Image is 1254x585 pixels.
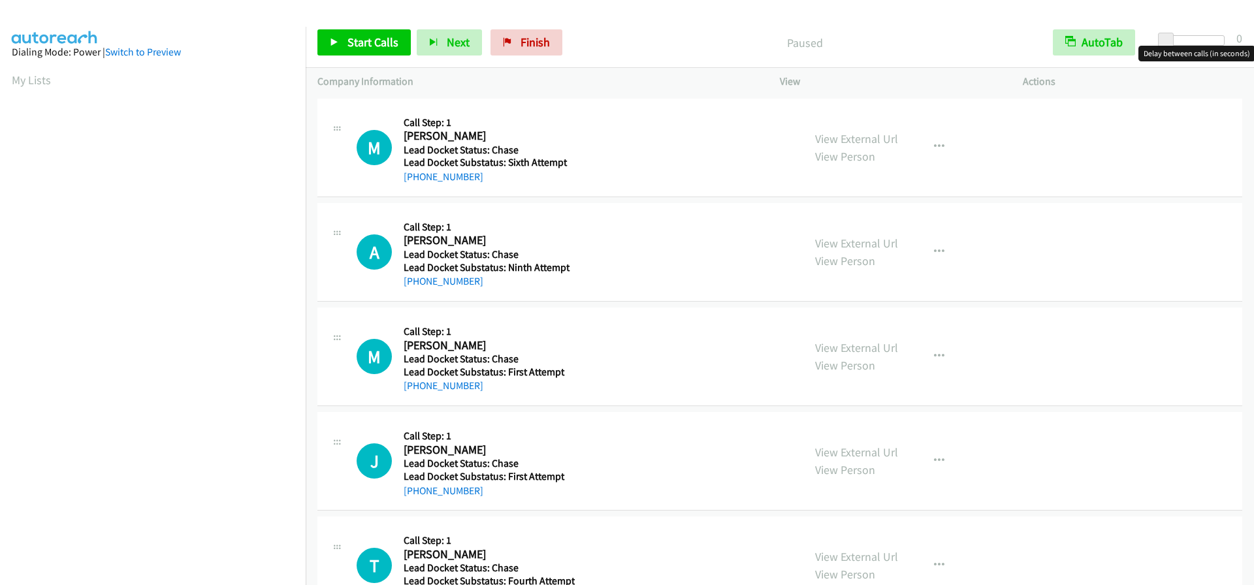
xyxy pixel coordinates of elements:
h5: Call Step: 1 [404,116,571,129]
h5: Lead Docket Status: Chase [404,353,571,366]
a: [PHONE_NUMBER] [404,275,483,287]
h5: Lead Docket Status: Chase [404,144,571,157]
a: Start Calls [317,29,411,55]
p: Actions [1023,74,1242,89]
a: View Person [815,567,875,582]
button: AutoTab [1053,29,1135,55]
a: View Person [815,358,875,373]
h1: A [357,234,392,270]
h5: Lead Docket Status: Chase [404,457,571,470]
button: Next [417,29,482,55]
span: Finish [521,35,550,50]
span: Start Calls [347,35,398,50]
h1: M [357,339,392,374]
h5: Lead Docket Status: Chase [404,561,575,575]
h5: Lead Docket Substatus: First Attempt [404,470,571,483]
h1: J [357,443,392,479]
h5: Lead Docket Substatus: First Attempt [404,366,571,379]
div: The call is yet to be attempted [357,443,392,479]
p: Company Information [317,74,756,89]
h1: M [357,130,392,165]
h5: Call Step: 1 [404,430,571,443]
h2: [PERSON_NAME] [404,547,571,562]
div: Dialing Mode: Power | [12,44,294,60]
h2: [PERSON_NAME] [404,338,571,353]
h2: [PERSON_NAME] [404,129,571,144]
a: My Lists [12,72,51,87]
div: The call is yet to be attempted [357,130,392,165]
a: View External Url [815,340,898,355]
a: [PHONE_NUMBER] [404,170,483,183]
h5: Lead Docket Status: Chase [404,248,571,261]
div: The call is yet to be attempted [357,339,392,374]
h2: [PERSON_NAME] [404,233,571,248]
span: Next [447,35,470,50]
a: View External Url [815,131,898,146]
a: View External Url [815,445,898,460]
h2: [PERSON_NAME] [404,443,571,458]
a: View Person [815,149,875,164]
a: Switch to Preview [105,46,181,58]
h5: Call Step: 1 [404,221,571,234]
div: 0 [1236,29,1242,47]
h1: T [357,548,392,583]
p: Paused [580,34,1029,52]
a: View External Url [815,549,898,564]
div: The call is yet to be attempted [357,548,392,583]
div: The call is yet to be attempted [357,234,392,270]
h5: Lead Docket Substatus: Ninth Attempt [404,261,571,274]
a: [PHONE_NUMBER] [404,379,483,392]
a: [PHONE_NUMBER] [404,484,483,497]
a: View Person [815,462,875,477]
a: Finish [490,29,562,55]
p: View [780,74,999,89]
h5: Lead Docket Substatus: Sixth Attempt [404,156,571,169]
h5: Call Step: 1 [404,534,575,547]
a: View Person [815,253,875,268]
a: View External Url [815,236,898,251]
h5: Call Step: 1 [404,325,571,338]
